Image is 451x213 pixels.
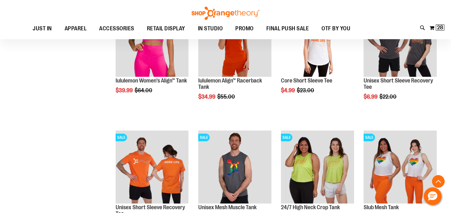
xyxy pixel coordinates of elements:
span: $22.00 [379,94,397,100]
button: Back To Top [432,175,445,188]
a: IN STUDIO [192,21,229,36]
span: SALE [364,134,375,141]
a: Product image for Unisex Mesh Muscle TankSALE [198,131,271,204]
a: ACCESSORIES [93,21,141,36]
button: Hello, have a question? Let’s chat. [424,187,441,205]
span: SALE [116,134,127,141]
a: 24/7 High Neck Crop Tank [281,204,340,210]
a: RETAIL DISPLAY [141,21,192,36]
img: Product image for Unisex Mesh Muscle Tank [198,131,271,204]
span: 28 [437,24,443,31]
a: Slub Mesh Tank [364,204,399,210]
img: Shop Orangetheory [191,7,260,20]
span: OTF BY YOU [321,21,350,36]
span: $64.00 [135,87,153,94]
span: JUST IN [33,21,52,36]
a: Unisex Short Sleeve Recovery Tee [364,77,433,90]
img: Product image for lululemon Align™ Racerback Tank [198,4,271,77]
span: ACCESSORIES [99,21,134,36]
img: Product image for Unisex Short Sleeve Recovery Tee [116,131,189,204]
img: Product image for Slub Mesh Tank [364,131,437,204]
a: FINAL PUSH SALE [260,21,315,36]
span: IN STUDIO [198,21,223,36]
span: FINAL PUSH SALE [266,21,309,36]
div: product [278,1,357,110]
span: RETAIL DISPLAY [147,21,185,36]
a: lululemon Women's Align™ Tank [116,77,187,84]
a: Product image for lululemon Womens Align TankSALE [116,4,189,78]
a: lululemon Align™ Racerback Tank [198,77,262,90]
a: Product image for Core Short Sleeve TeeSALE [281,4,354,78]
span: $34.99 [198,94,216,100]
span: $6.99 [364,94,378,100]
div: product [360,1,440,116]
a: JUST IN [26,21,58,36]
a: OTF BY YOU [315,21,357,36]
img: Product image for lululemon Womens Align Tank [116,4,189,77]
a: Unisex Mesh Muscle Tank [198,204,257,210]
img: Product image for 24/7 High Neck Crop Tank [281,131,354,204]
span: APPAREL [65,21,87,36]
a: Product image for 24/7 High Neck Crop TankSALE [281,131,354,204]
span: $4.99 [281,87,296,94]
span: SALE [281,134,292,141]
a: APPAREL [58,21,93,36]
img: Product image for Unisex Short Sleeve Recovery Tee [364,4,437,77]
span: $39.99 [116,87,134,94]
span: $23.00 [297,87,315,94]
a: Product image for Unisex Short Sleeve Recovery TeeSALE [116,131,189,204]
a: PROMO [229,21,260,36]
a: Product image for Unisex Short Sleeve Recovery TeeSALE [364,4,437,78]
span: SALE [198,134,210,141]
span: PROMO [235,21,254,36]
span: $55.00 [217,94,236,100]
img: Product image for Core Short Sleeve Tee [281,4,354,77]
a: Product image for lululemon Align™ Racerback TankSALE [198,4,271,78]
a: Core Short Sleeve Tee [281,77,332,84]
div: product [112,1,192,110]
a: Product image for Slub Mesh TankSALE [364,131,437,204]
div: product [195,1,275,116]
